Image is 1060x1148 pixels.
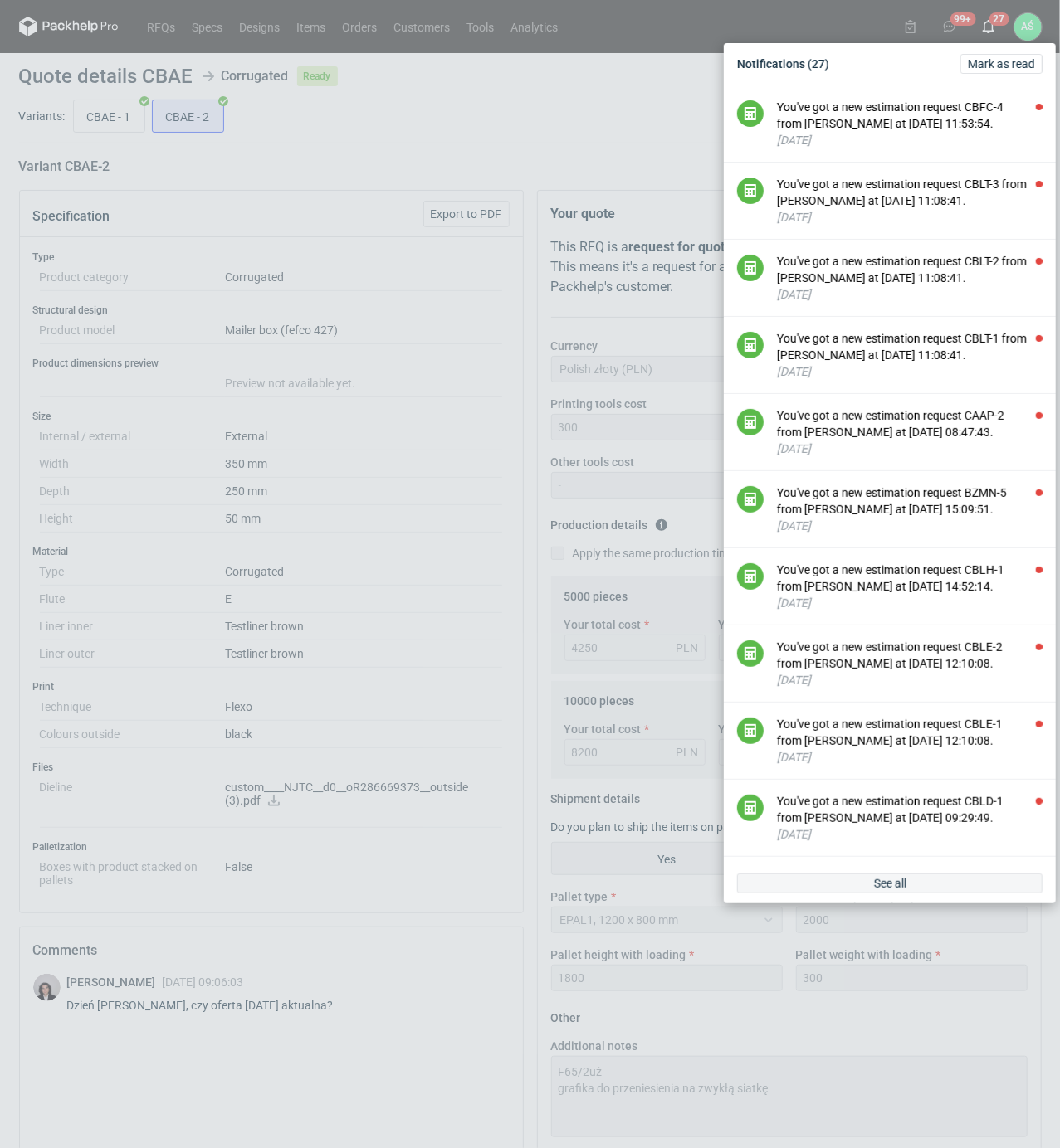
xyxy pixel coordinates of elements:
button: You've got a new estimation request CBLH-1 from [PERSON_NAME] at [DATE] 14:52:14.[DATE] [777,562,1043,611]
div: You've got a new estimation request CBLT-3 from [PERSON_NAME] at [DATE] 11:08:41. [777,176,1043,209]
div: [DATE] [777,132,1043,148]
div: [DATE] [777,209,1043,226]
button: You've got a new estimation request CAAP-2 from [PERSON_NAME] at [DATE] 08:47:43.[DATE] [777,407,1043,457]
span: Mark as read [968,58,1035,70]
button: You've got a new estimation request CBLT-2 from [PERSON_NAME] at [DATE] 11:08:41.[DATE] [777,253,1043,303]
div: You've got a new estimation request BZMN-5 from [PERSON_NAME] at [DATE] 15:09:51. [777,484,1043,518]
button: You've got a new estimation request CBLD-1 from [PERSON_NAME] at [DATE] 09:29:49.[DATE] [777,793,1043,843]
div: You've got a new estimation request CBLH-1 from [PERSON_NAME] at [DATE] 14:52:14. [777,562,1043,595]
div: [DATE] [777,672,1043,688]
a: See all [737,873,1043,893]
button: You've got a new estimation request BZMN-5 from [PERSON_NAME] at [DATE] 15:09:51.[DATE] [777,484,1043,534]
div: You've got a new estimation request CBFC-4 from [PERSON_NAME] at [DATE] 11:53:54. [777,99,1043,132]
div: [DATE] [777,440,1043,457]
div: Notifications (27) [730,50,1049,78]
div: You've got a new estimation request CBLE-2 from [PERSON_NAME] at [DATE] 12:10:08. [777,639,1043,672]
button: You've got a new estimation request CBFC-4 from [PERSON_NAME] at [DATE] 11:53:54.[DATE] [777,99,1043,148]
div: You've got a new estimation request CAAP-2 from [PERSON_NAME] at [DATE] 08:47:43. [777,407,1043,440]
span: See all [874,878,906,889]
button: You've got a new estimation request CBLT-3 from [PERSON_NAME] at [DATE] 11:08:41.[DATE] [777,176,1043,226]
button: You've got a new estimation request CBLE-2 from [PERSON_NAME] at [DATE] 12:10:08.[DATE] [777,639,1043,688]
div: [DATE] [777,826,1043,843]
div: You've got a new estimation request CBLT-1 from [PERSON_NAME] at [DATE] 11:08:41. [777,330,1043,363]
div: You've got a new estimation request CBLD-1 from [PERSON_NAME] at [DATE] 09:29:49. [777,793,1043,826]
div: You've got a new estimation request CBLE-1 from [PERSON_NAME] at [DATE] 12:10:08. [777,716,1043,749]
button: Mark as read [960,54,1043,74]
button: You've got a new estimation request CBLT-1 from [PERSON_NAME] at [DATE] 11:08:41.[DATE] [777,330,1043,380]
div: [DATE] [777,749,1043,766]
div: [DATE] [777,595,1043,611]
div: [DATE] [777,363,1043,380]
div: You've got a new estimation request CBLT-2 from [PERSON_NAME] at [DATE] 11:08:41. [777,253,1043,286]
div: [DATE] [777,286,1043,303]
button: You've got a new estimation request CBLE-1 from [PERSON_NAME] at [DATE] 12:10:08.[DATE] [777,716,1043,766]
div: [DATE] [777,518,1043,534]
